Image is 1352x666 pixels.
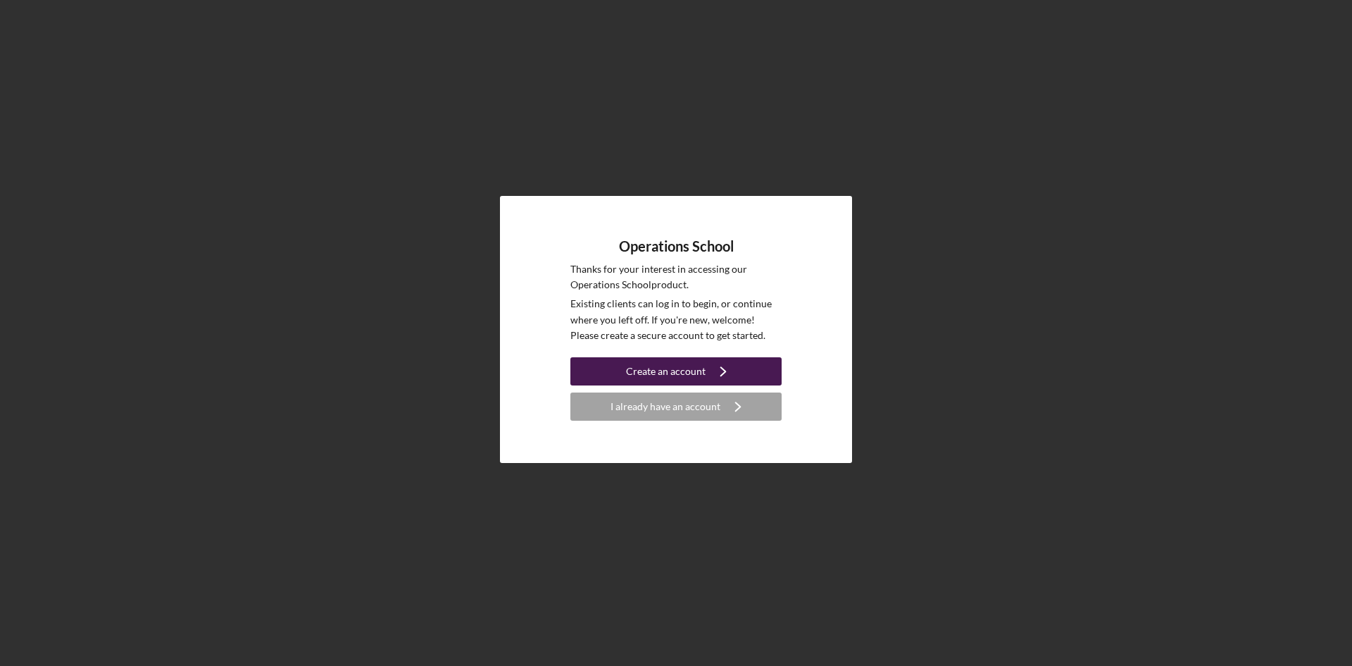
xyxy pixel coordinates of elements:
[570,357,782,389] a: Create an account
[570,393,782,421] button: I already have an account
[570,357,782,386] button: Create an account
[570,261,782,293] p: Thanks for your interest in accessing our Operations School product.
[611,393,720,421] div: I already have an account
[626,357,706,386] div: Create an account
[619,238,734,254] h4: Operations School
[570,296,782,343] p: Existing clients can log in to begin, or continue where you left off. If you're new, welcome! Ple...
